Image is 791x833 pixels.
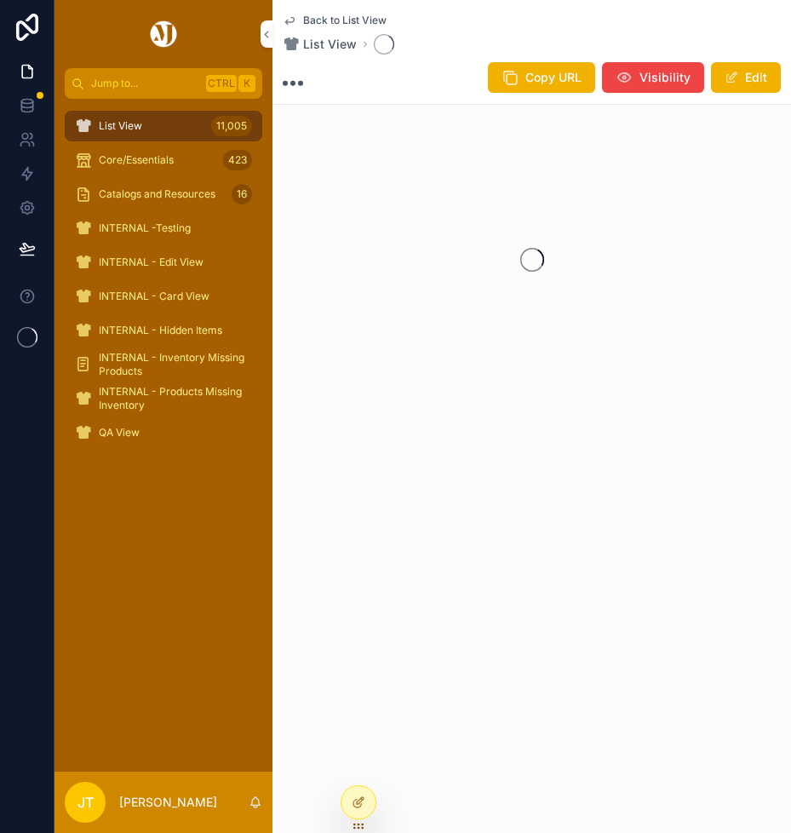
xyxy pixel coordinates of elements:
[303,14,387,27] span: Back to List View
[54,99,272,470] div: scrollable content
[206,75,237,92] span: Ctrl
[223,150,252,170] div: 423
[65,145,262,175] a: Core/Essentials423
[65,111,262,141] a: List View11,005
[283,14,387,27] a: Back to List View
[65,349,262,380] a: INTERNAL - Inventory Missing Products
[240,77,254,90] span: K
[65,68,262,99] button: Jump to...CtrlK
[303,36,357,53] span: List View
[65,315,262,346] a: INTERNAL - Hidden Items
[211,116,252,136] div: 11,005
[65,213,262,244] a: INTERNAL -Testing
[65,281,262,312] a: INTERNAL - Card View
[99,256,203,269] span: INTERNAL - Edit View
[65,179,262,210] a: Catalogs and Resources16
[232,184,252,204] div: 16
[119,794,217,811] p: [PERSON_NAME]
[711,62,781,93] button: Edit
[525,69,582,86] span: Copy URL
[91,77,199,90] span: Jump to...
[99,351,245,378] span: INTERNAL - Inventory Missing Products
[283,36,357,53] a: List View
[99,290,209,303] span: INTERNAL - Card View
[99,385,245,412] span: INTERNAL - Products Missing Inventory
[639,69,691,86] span: Visibility
[99,426,140,439] span: QA View
[65,417,262,448] a: QA View
[99,221,191,235] span: INTERNAL -Testing
[65,383,262,414] a: INTERNAL - Products Missing Inventory
[65,247,262,278] a: INTERNAL - Edit View
[99,324,222,337] span: INTERNAL - Hidden Items
[77,792,94,813] span: JT
[602,62,704,93] button: Visibility
[147,20,180,48] img: App logo
[99,187,215,201] span: Catalogs and Resources
[99,119,142,133] span: List View
[99,153,174,167] span: Core/Essentials
[488,62,595,93] button: Copy URL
